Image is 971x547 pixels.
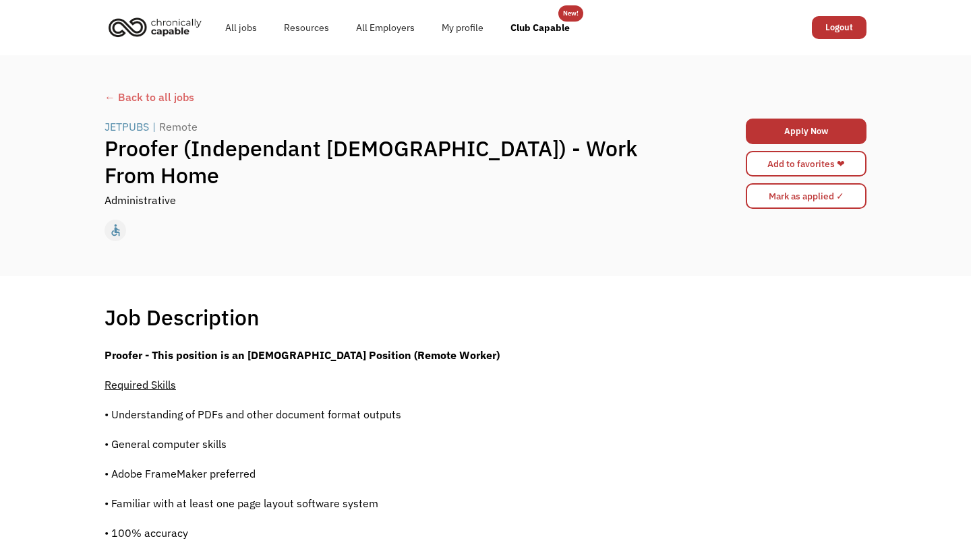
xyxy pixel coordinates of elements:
p: • Adobe FrameMaker preferred [105,465,669,482]
a: home [105,12,212,42]
p: • Familiar with at least one page layout software system [105,495,669,511]
div: accessible [109,220,123,240]
div: New! [563,5,579,22]
a: My profile [428,6,497,49]
span: Required Skills [105,378,176,391]
div: Remote [159,119,198,135]
h1: Job Description [105,304,260,331]
h1: Proofer (Independant [DEMOGRAPHIC_DATA]) - Work From Home [105,135,676,189]
a: Club Capable [497,6,583,49]
a: Apply Now [746,119,866,144]
a: Resources [270,6,343,49]
img: Chronically Capable logo [105,12,206,42]
div: | [152,119,156,135]
a: Logout [812,16,866,39]
strong: Proofer - This position is an [DEMOGRAPHIC_DATA] Position (Remote Worker) [105,348,500,362]
form: Mark as applied form [746,180,866,212]
p: • Understanding of PDFs and other document format outputs [105,406,669,422]
a: JETPUBS|Remote [105,119,201,135]
p: • General computer skills [105,436,669,452]
p: • 100% accuracy [105,525,669,541]
input: Mark as applied ✓ [746,183,866,209]
a: ← Back to all jobs [105,89,866,105]
a: Add to favorites ❤ [746,151,866,176]
div: JETPUBS [105,119,149,135]
div: Administrative [105,192,176,208]
a: All jobs [212,6,270,49]
a: All Employers [343,6,428,49]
